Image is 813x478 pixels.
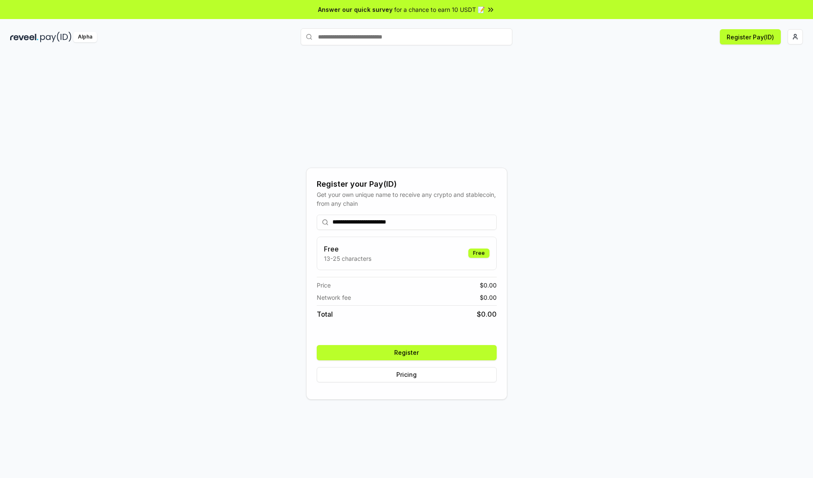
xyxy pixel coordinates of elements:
[394,5,485,14] span: for a chance to earn 10 USDT 📝
[324,254,371,263] p: 13-25 characters
[10,32,39,42] img: reveel_dark
[468,249,489,258] div: Free
[317,281,331,290] span: Price
[317,367,497,382] button: Pricing
[40,32,72,42] img: pay_id
[317,345,497,360] button: Register
[720,29,781,44] button: Register Pay(ID)
[318,5,393,14] span: Answer our quick survey
[477,309,497,319] span: $ 0.00
[480,293,497,302] span: $ 0.00
[317,309,333,319] span: Total
[324,244,371,254] h3: Free
[73,32,97,42] div: Alpha
[317,178,497,190] div: Register your Pay(ID)
[317,293,351,302] span: Network fee
[317,190,497,208] div: Get your own unique name to receive any crypto and stablecoin, from any chain
[480,281,497,290] span: $ 0.00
